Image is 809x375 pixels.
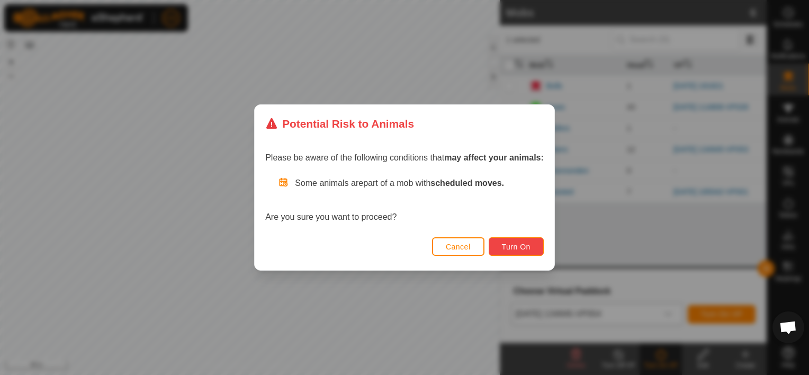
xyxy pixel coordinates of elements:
[363,178,504,187] span: part of a mob with
[772,311,804,343] div: Open chat
[295,177,544,190] p: Some animals are
[430,178,504,187] strong: scheduled moves.
[265,177,544,224] div: Are you sure you want to proceed?
[446,243,471,251] span: Cancel
[502,243,531,251] span: Turn On
[265,115,414,132] div: Potential Risk to Animals
[444,153,544,162] strong: may affect your animals:
[265,153,544,162] span: Please be aware of the following conditions that
[489,237,544,256] button: Turn On
[432,237,484,256] button: Cancel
